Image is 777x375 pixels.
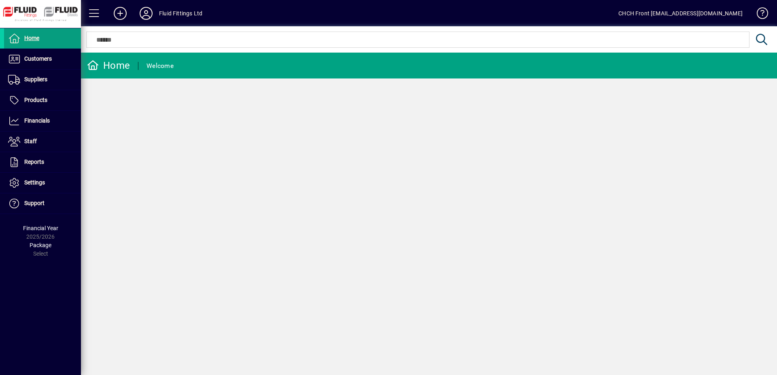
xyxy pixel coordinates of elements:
a: Financials [4,111,81,131]
div: CHCH Front [EMAIL_ADDRESS][DOMAIN_NAME] [618,7,743,20]
span: Staff [24,138,37,144]
span: Customers [24,55,52,62]
a: Support [4,193,81,214]
span: Support [24,200,45,206]
a: Reports [4,152,81,172]
div: Home [87,59,130,72]
a: Knowledge Base [751,2,767,28]
span: Reports [24,159,44,165]
span: Financials [24,117,50,124]
span: Suppliers [24,76,47,83]
span: Settings [24,179,45,186]
a: Suppliers [4,70,81,90]
a: Products [4,90,81,110]
button: Profile [133,6,159,21]
a: Staff [4,131,81,152]
span: Products [24,97,47,103]
span: Financial Year [23,225,58,231]
span: Home [24,35,39,41]
button: Add [107,6,133,21]
div: Fluid Fittings Ltd [159,7,202,20]
span: Package [30,242,51,248]
div: Welcome [146,59,174,72]
a: Settings [4,173,81,193]
a: Customers [4,49,81,69]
